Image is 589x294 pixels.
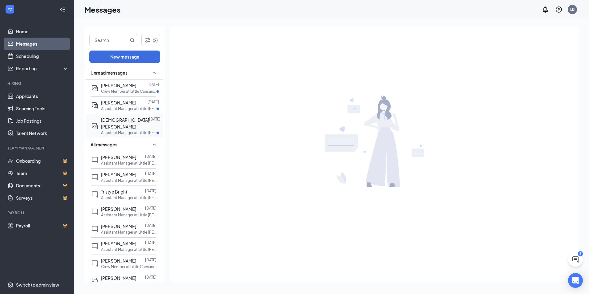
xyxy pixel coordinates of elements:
[91,174,99,181] svg: ChatInactive
[101,275,136,281] span: [PERSON_NAME]
[7,210,67,215] div: Payroll
[151,69,158,76] svg: SmallChevronUp
[101,241,136,246] span: [PERSON_NAME]
[145,171,156,176] p: [DATE]
[101,161,156,166] p: Assistant Manager at Little [PERSON_NAME]
[145,240,156,245] p: [DATE]
[101,89,156,94] p: Crew Member at Little Caesars [PERSON_NAME]
[101,223,136,229] span: [PERSON_NAME]
[101,178,156,183] p: Assistant Manager at Little [PERSON_NAME]
[7,282,14,288] svg: Settings
[101,106,156,111] p: Assistant Manager at Little [PERSON_NAME]
[144,36,152,44] svg: Filter
[145,154,156,159] p: [DATE]
[148,82,159,87] p: [DATE]
[101,130,156,135] p: Assistant Manager at Little [PERSON_NAME]
[101,83,136,88] span: [PERSON_NAME]
[91,208,99,215] svg: ChatInactive
[91,225,99,233] svg: ChatInactive
[91,156,99,164] svg: ChatInactive
[7,6,13,12] svg: WorkstreamLogo
[578,251,583,256] div: 3
[16,282,59,288] div: Switch to admin view
[16,38,69,50] a: Messages
[101,281,156,287] p: Assistant Manager at Little [PERSON_NAME]
[542,6,549,13] svg: Notifications
[59,6,66,13] svg: Collapse
[7,145,67,151] div: Team Management
[91,260,99,267] svg: ChatInactive
[101,189,127,194] span: Tristye Bright
[16,50,69,62] a: Scheduling
[101,172,136,177] span: [PERSON_NAME]
[91,84,99,92] svg: ActiveDoubleChat
[16,167,69,179] a: TeamCrown
[145,275,156,280] p: [DATE]
[91,70,128,76] span: Unread messages
[555,6,563,13] svg: QuestionInfo
[89,51,160,63] button: New message
[145,257,156,263] p: [DATE]
[91,141,117,148] span: All messages
[91,277,99,284] svg: DoubleChat
[148,99,159,104] p: [DATE]
[145,223,156,228] p: [DATE]
[570,7,575,12] div: LB
[84,4,120,15] h1: Messages
[16,25,69,38] a: Home
[101,258,136,263] span: [PERSON_NAME]
[7,65,14,71] svg: Analysis
[16,115,69,127] a: Job Postings
[141,34,160,46] button: Filter (2)
[16,127,69,139] a: Talent Network
[149,116,160,122] p: [DATE]
[101,154,136,160] span: [PERSON_NAME]
[101,100,136,105] span: [PERSON_NAME]
[101,264,156,269] p: Crew Member at Little Caesars [PERSON_NAME]
[16,219,69,232] a: PayrollCrown
[130,38,135,43] svg: MagnifyingGlass
[101,195,156,200] p: Assistant Manager at Little [PERSON_NAME]
[145,188,156,194] p: [DATE]
[145,206,156,211] p: [DATE]
[16,65,69,71] div: Reporting
[16,90,69,102] a: Applicants
[91,102,99,109] svg: ActiveDoubleChat
[572,256,579,263] svg: ChatActive
[568,273,583,288] div: Open Intercom Messenger
[16,179,69,192] a: DocumentsCrown
[101,206,136,212] span: [PERSON_NAME]
[101,117,149,129] span: [DEMOGRAPHIC_DATA][PERSON_NAME]
[568,252,583,267] button: ChatActive
[91,191,99,198] svg: ChatInactive
[91,243,99,250] svg: ChatInactive
[101,247,156,252] p: Assistant Manager at Little [PERSON_NAME]
[91,122,99,130] svg: ActiveDoubleChat
[16,155,69,167] a: OnboardingCrown
[16,192,69,204] a: SurveysCrown
[16,102,69,115] a: Sourcing Tools
[151,141,158,148] svg: SmallChevronUp
[101,230,156,235] p: Assistant Manager at Little [PERSON_NAME]
[101,212,156,218] p: Assistant Manager at Little [PERSON_NAME]
[7,81,67,86] div: Hiring
[90,34,128,46] input: Search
